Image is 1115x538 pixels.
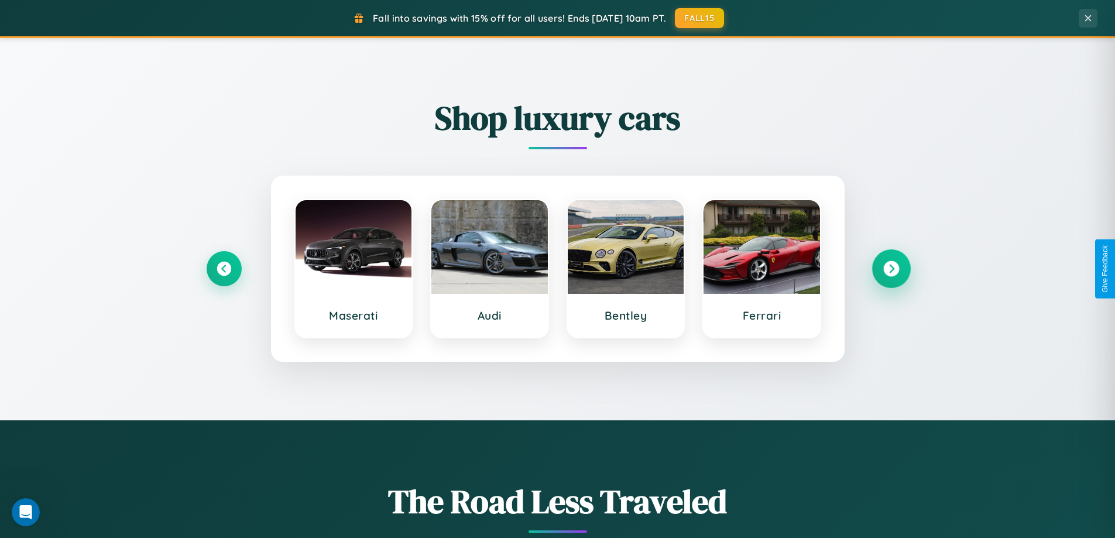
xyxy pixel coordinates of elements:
[715,309,808,323] h3: Ferrari
[443,309,536,323] h3: Audi
[12,498,40,526] iframe: Intercom live chat
[1101,245,1109,293] div: Give Feedback
[675,8,724,28] button: FALL15
[207,95,909,141] h2: Shop luxury cars
[373,12,666,24] span: Fall into savings with 15% off for all users! Ends [DATE] 10am PT.
[307,309,400,323] h3: Maserati
[207,479,909,524] h1: The Road Less Traveled
[579,309,673,323] h3: Bentley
